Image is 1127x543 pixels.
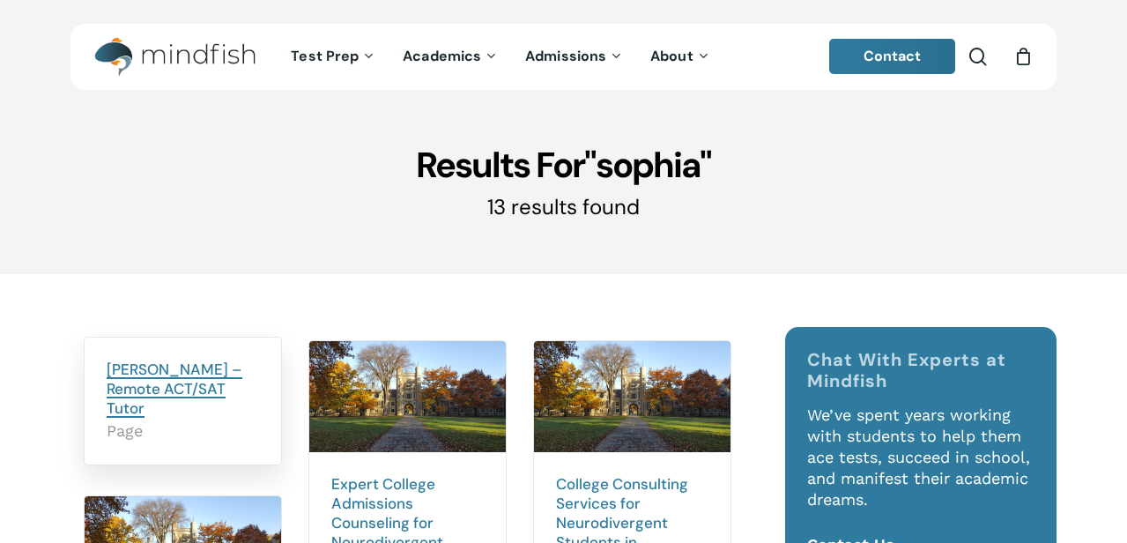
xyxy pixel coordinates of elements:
span: 13 results found [487,193,640,220]
p: We’ve spent years working with students to help them ace tests, succeed in school, and manifest t... [807,405,1035,534]
span: Contact [864,47,922,65]
h4: Chat With Experts at Mindfish [807,349,1035,391]
img: University,Of,Michigan [534,341,730,452]
span: About [650,47,693,65]
h1: Results For [70,143,1057,187]
a: Admissions [512,49,637,64]
span: Academics [403,47,481,65]
a: Contact [829,39,956,74]
span: Page [107,420,259,442]
a: About [637,49,724,64]
header: Main Menu [70,24,1057,90]
a: Test Prep [278,49,389,64]
span: "sophia" [584,142,711,188]
nav: Main Menu [278,24,723,90]
span: Test Prep [291,47,359,65]
a: Cart [1013,47,1033,66]
a: Academics [389,49,512,64]
img: University,Of,Michigan [309,341,506,452]
span: Admissions [525,47,606,65]
a: [PERSON_NAME] – Remote ACT/SAT Tutor [107,360,242,418]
